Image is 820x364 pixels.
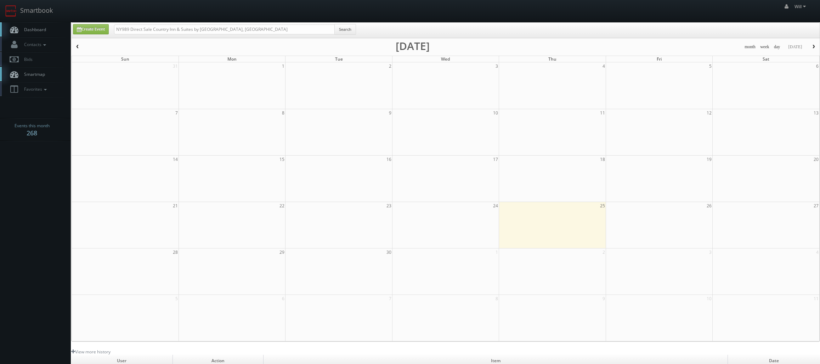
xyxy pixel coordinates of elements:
[21,41,48,47] span: Contacts
[388,62,392,70] span: 2
[388,295,392,302] span: 7
[281,295,285,302] span: 6
[786,43,804,51] button: [DATE]
[175,295,179,302] span: 5
[335,56,343,62] span: Tue
[388,109,392,117] span: 9
[73,24,109,34] a: Create Event
[708,248,712,256] span: 3
[71,349,111,355] a: View more history
[396,43,430,50] h2: [DATE]
[813,109,819,117] span: 13
[172,62,179,70] span: 31
[121,56,129,62] span: Sun
[386,156,392,163] span: 16
[742,43,758,51] button: month
[599,156,606,163] span: 18
[815,248,819,256] span: 4
[172,156,179,163] span: 14
[172,248,179,256] span: 28
[27,129,37,137] strong: 268
[602,295,606,302] span: 9
[602,248,606,256] span: 2
[334,24,356,35] button: Search
[281,109,285,117] span: 8
[813,295,819,302] span: 11
[599,109,606,117] span: 11
[492,156,499,163] span: 17
[771,43,783,51] button: day
[706,156,712,163] span: 19
[15,122,50,129] span: Events this month
[492,202,499,209] span: 24
[279,156,285,163] span: 15
[114,24,335,34] input: Search for Events
[21,86,49,92] span: Favorites
[813,156,819,163] span: 20
[599,202,606,209] span: 25
[548,56,556,62] span: Thu
[763,56,769,62] span: Sat
[495,62,499,70] span: 3
[794,4,808,10] span: Will
[813,202,819,209] span: 27
[495,295,499,302] span: 8
[758,43,772,51] button: week
[281,62,285,70] span: 1
[706,109,712,117] span: 12
[21,71,45,77] span: Smartmap
[227,56,237,62] span: Mon
[657,56,662,62] span: Fri
[495,248,499,256] span: 1
[172,202,179,209] span: 21
[386,202,392,209] span: 23
[21,56,33,62] span: Bids
[279,248,285,256] span: 29
[441,56,450,62] span: Wed
[492,109,499,117] span: 10
[708,62,712,70] span: 5
[21,27,46,33] span: Dashboard
[279,202,285,209] span: 22
[706,295,712,302] span: 10
[175,109,179,117] span: 7
[706,202,712,209] span: 26
[5,5,17,17] img: smartbook-logo.png
[815,62,819,70] span: 6
[386,248,392,256] span: 30
[602,62,606,70] span: 4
